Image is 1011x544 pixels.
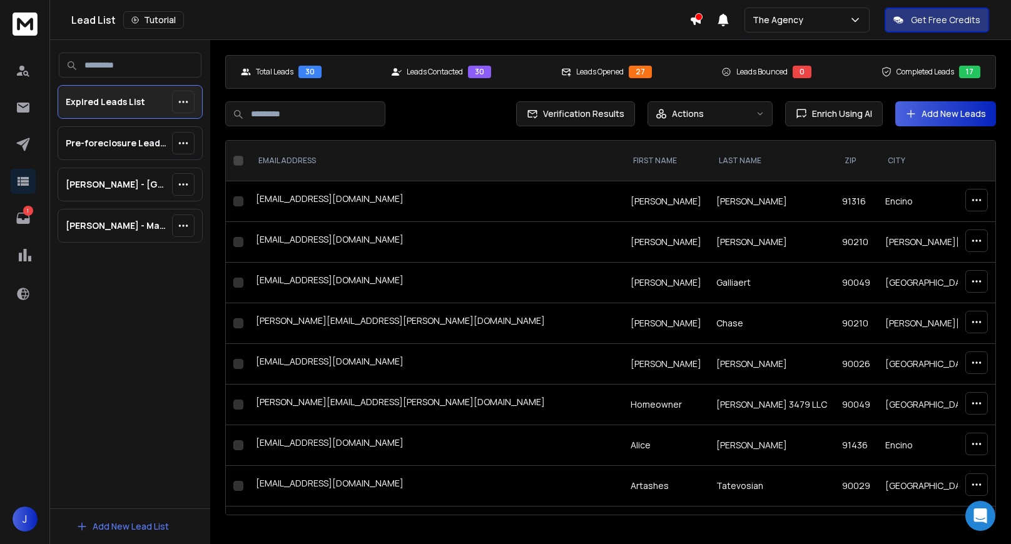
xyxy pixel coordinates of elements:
[878,385,987,425] td: [GEOGRAPHIC_DATA]
[709,466,835,506] td: Tatevosian
[878,466,987,506] td: [GEOGRAPHIC_DATA]
[256,315,616,332] div: [PERSON_NAME][EMAIL_ADDRESS][PERSON_NAME][DOMAIN_NAME]
[629,66,652,78] div: 27
[256,436,616,454] div: [EMAIL_ADDRESS][DOMAIN_NAME]
[256,396,616,413] div: [PERSON_NAME][EMAIL_ADDRESS][PERSON_NAME][DOMAIN_NAME]
[13,506,38,531] button: J
[878,344,987,385] td: [GEOGRAPHIC_DATA]
[623,141,709,181] th: FIRST NAME
[576,67,624,77] p: Leads Opened
[878,425,987,466] td: Encino
[835,385,878,425] td: 90049
[911,14,980,26] p: Get Free Credits
[709,385,835,425] td: [PERSON_NAME] 3479 LLC
[66,96,145,108] p: Expired Leads List
[709,425,835,466] td: [PERSON_NAME]
[835,222,878,263] td: 90210
[807,108,872,120] span: Enrich Using AI
[623,222,709,263] td: [PERSON_NAME]
[965,501,995,531] div: Open Intercom Messenger
[885,8,989,33] button: Get Free Credits
[11,206,36,231] a: 1
[878,263,987,303] td: [GEOGRAPHIC_DATA]
[623,263,709,303] td: [PERSON_NAME]
[66,514,179,539] button: Add New Lead List
[736,67,788,77] p: Leads Bounced
[468,66,491,78] div: 30
[709,141,835,181] th: LAST NAME
[538,108,624,120] span: Verification Results
[623,303,709,344] td: [PERSON_NAME]
[709,222,835,263] td: [PERSON_NAME]
[897,67,954,77] p: Completed Leads
[248,141,623,181] th: EMAIL ADDRESS
[516,101,635,126] button: Verification Results
[793,66,811,78] div: 0
[835,303,878,344] td: 90210
[878,303,987,344] td: [PERSON_NAME][GEOGRAPHIC_DATA]
[835,263,878,303] td: 90049
[256,193,616,210] div: [EMAIL_ADDRESS][DOMAIN_NAME]
[407,67,463,77] p: Leads Contacted
[256,355,616,373] div: [EMAIL_ADDRESS][DOMAIN_NAME]
[623,425,709,466] td: Alice
[66,178,167,191] p: [PERSON_NAME] - [GEOGRAPHIC_DATA]
[905,108,986,120] a: Add New Leads
[835,425,878,466] td: 91436
[623,181,709,222] td: [PERSON_NAME]
[298,66,322,78] div: 30
[66,137,167,149] p: Pre-foreclosure Lead List
[785,101,883,126] button: Enrich Using AI
[256,477,616,495] div: [EMAIL_ADDRESS][DOMAIN_NAME]
[835,344,878,385] td: 90026
[623,385,709,425] td: Homeowner
[256,233,616,251] div: [EMAIL_ADDRESS][DOMAIN_NAME]
[709,344,835,385] td: [PERSON_NAME]
[256,67,293,77] p: Total Leads
[123,11,184,29] button: Tutorial
[835,181,878,222] td: 91316
[878,141,987,181] th: city
[709,263,835,303] td: Galliaert
[71,11,689,29] div: Lead List
[23,206,33,216] p: 1
[835,141,878,181] th: zip
[709,181,835,222] td: [PERSON_NAME]
[878,181,987,222] td: Encino
[878,222,987,263] td: [PERSON_NAME][GEOGRAPHIC_DATA]
[709,303,835,344] td: Chase
[66,219,167,232] p: [PERSON_NAME] - Mar Vista
[895,101,996,126] button: Add New Leads
[753,14,808,26] p: The Agency
[623,344,709,385] td: [PERSON_NAME]
[256,274,616,291] div: [EMAIL_ADDRESS][DOMAIN_NAME]
[835,466,878,506] td: 90029
[672,108,704,120] p: Actions
[623,466,709,506] td: Artashes
[959,66,980,78] div: 17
